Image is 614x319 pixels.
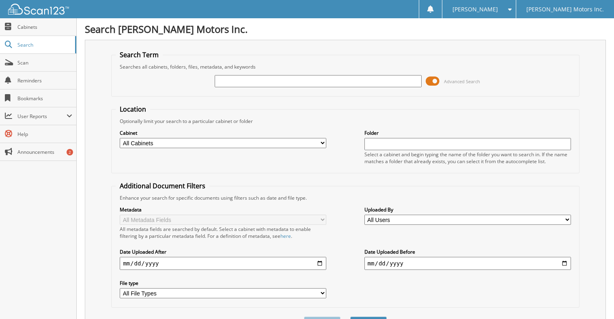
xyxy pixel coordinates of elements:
[17,95,72,102] span: Bookmarks
[116,63,575,70] div: Searches all cabinets, folders, files, metadata, and keywords
[120,129,326,136] label: Cabinet
[67,149,73,155] div: 2
[364,129,571,136] label: Folder
[116,105,150,114] legend: Location
[120,280,326,287] label: File type
[120,206,326,213] label: Metadata
[85,22,606,36] h1: Search [PERSON_NAME] Motors Inc.
[526,7,604,12] span: [PERSON_NAME] Motors Inc.
[17,131,72,138] span: Help
[120,226,326,239] div: All metadata fields are searched by default. Select a cabinet with metadata to enable filtering b...
[17,59,72,66] span: Scan
[17,149,72,155] span: Announcements
[116,194,575,201] div: Enhance your search for specific documents using filters such as date and file type.
[17,113,67,120] span: User Reports
[280,233,291,239] a: here
[444,78,480,84] span: Advanced Search
[364,248,571,255] label: Date Uploaded Before
[120,248,326,255] label: Date Uploaded After
[364,206,571,213] label: Uploaded By
[17,77,72,84] span: Reminders
[452,7,498,12] span: [PERSON_NAME]
[364,257,571,270] input: end
[120,257,326,270] input: start
[364,151,571,165] div: Select a cabinet and begin typing the name of the folder you want to search in. If the name match...
[8,4,69,15] img: scan123-logo-white.svg
[116,50,163,59] legend: Search Term
[116,181,209,190] legend: Additional Document Filters
[17,41,71,48] span: Search
[116,118,575,125] div: Optionally limit your search to a particular cabinet or folder
[17,24,72,30] span: Cabinets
